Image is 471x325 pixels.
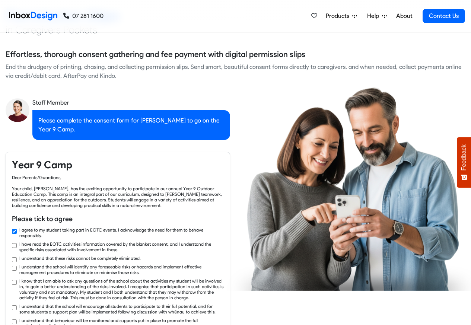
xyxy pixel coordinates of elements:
h5: Effortless, thorough consent gathering and fee payment with digital permission slips [6,49,305,60]
label: I understand the school will identify any foreseeable risks or hazards and implement effective ma... [19,264,224,275]
span: Products [326,12,352,20]
h6: Please tick to agree [12,214,224,224]
div: Staff Member [32,98,230,107]
h4: Year 9 Camp [12,158,224,172]
a: Products [323,9,360,23]
div: End the drudgery of printing, chasing, and collecting permission slips. Send smart, beautiful con... [6,63,465,80]
img: staff_avatar.png [6,98,29,122]
div: Please complete the consent form for [PERSON_NAME] to go on the Year 9 Camp. [32,110,230,140]
a: Help [364,9,390,23]
button: Feedback - Show survey [457,137,471,188]
a: 07 281 1600 [63,12,104,20]
label: I have read the EOTC activities information covered by the blanket consent, and I understand the ... [19,241,224,252]
a: Contact Us [423,9,465,23]
span: Help [367,12,382,20]
label: I agree to my student taking part in EOTC events. I acknowledge the need for them to behave respo... [19,227,224,238]
div: Dear Parents/Guardians, Your child, [PERSON_NAME], has the exciting opportunity to participate in... [12,175,224,208]
span: Feedback [461,144,467,171]
a: About [394,9,414,23]
label: I understand that the school will encourage all students to participate to their full potential, ... [19,303,224,315]
label: I understand that these risks cannot be completely eliminated. [19,255,141,261]
label: I know that I am able to ask any questions of the school about the activities my student will be ... [19,278,224,300]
